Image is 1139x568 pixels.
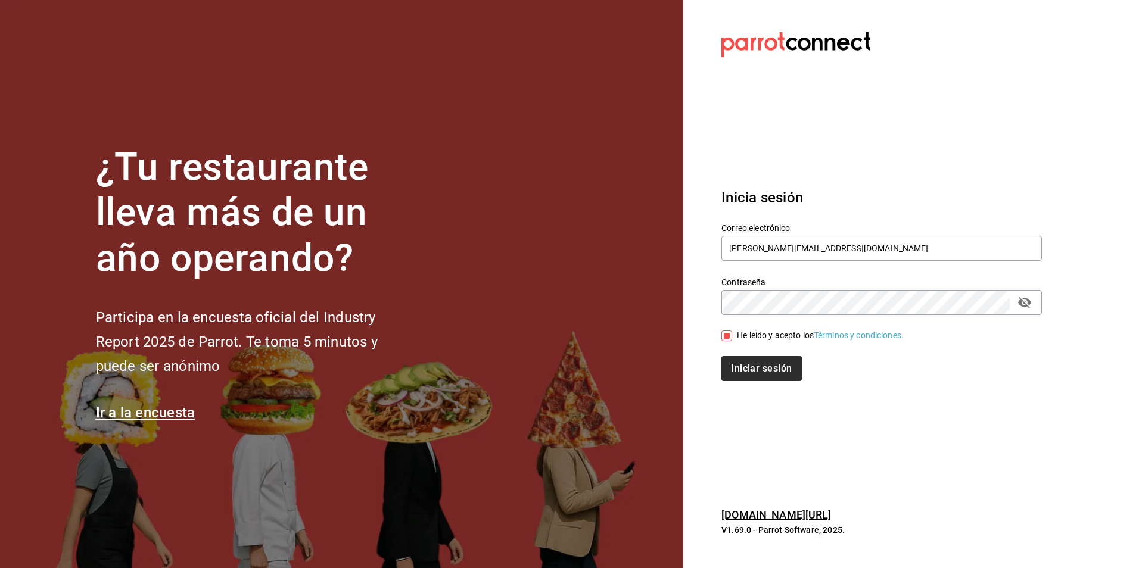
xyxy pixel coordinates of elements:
div: He leído y acepto los [737,329,904,342]
a: Ir a la encuesta [96,404,195,421]
label: Correo electrónico [721,223,1042,232]
button: passwordField [1014,292,1035,313]
h3: Inicia sesión [721,187,1042,208]
label: Contraseña [721,277,1042,286]
input: Ingresa tu correo electrónico [721,236,1042,261]
h2: Participa en la encuesta oficial del Industry Report 2025 de Parrot. Te toma 5 minutos y puede se... [96,305,418,378]
a: Términos y condiciones. [814,330,904,340]
button: Iniciar sesión [721,356,801,381]
h1: ¿Tu restaurante lleva más de un año operando? [96,145,418,282]
a: [DOMAIN_NAME][URL] [721,508,831,521]
p: V1.69.0 - Parrot Software, 2025. [721,524,1042,536]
